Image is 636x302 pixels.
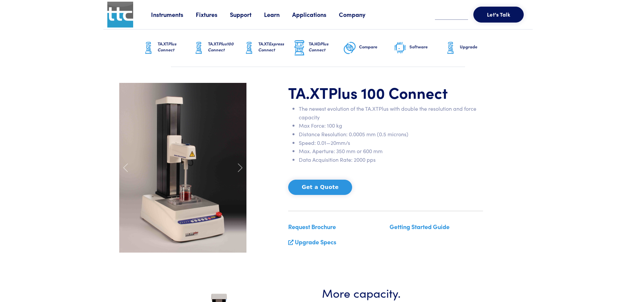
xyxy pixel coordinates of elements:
[119,83,246,253] img: ta-xt-plus-100-gel-red.jpg
[299,104,483,121] li: The newest evolution of the TA.XTPlus with double the resolution and force capacity
[107,2,133,28] img: ttc_logo_1x1_v1.0.png
[192,40,205,56] img: ta-xt-graphic.png
[258,41,293,53] h6: TA.XT
[288,83,483,102] h1: TA.XT
[299,147,483,155] li: Max. Aperture: 350 mm or 600 mm
[444,40,457,56] img: ta-xt-graphic.png
[339,10,378,19] a: Company
[444,30,494,67] a: Upgrade
[295,238,336,246] a: Upgrade Specs
[142,40,155,56] img: ta-xt-graphic.png
[158,40,177,53] span: Plus Connect
[142,30,192,67] a: TA.XTPlus Connect
[409,44,444,50] h6: Software
[288,222,336,231] a: Request Brochure
[299,121,483,130] li: Max Force: 100 kg
[359,44,394,50] h6: Compare
[208,41,242,53] h6: TA.XT
[299,130,483,139] li: Distance Resolution: 0.0005 mm (0.5 microns)
[299,139,483,147] li: Speed: 0.01—20mm/s
[264,10,292,19] a: Learn
[151,10,196,19] a: Instruments
[242,40,256,56] img: ta-xt-graphic.png
[292,10,339,19] a: Applications
[473,7,524,23] button: Let's Talk
[309,41,343,53] h6: TA.HD
[343,30,394,67] a: Compare
[242,30,293,67] a: TA.XTExpress Connect
[343,40,356,56] img: compare-graphic.png
[158,41,192,53] h6: TA.XT
[288,180,352,195] button: Get a Quote
[328,82,448,103] span: Plus 100 Connect
[309,40,329,53] span: Plus Connect
[460,44,494,50] h6: Upgrade
[293,30,343,67] a: TA.HDPlus Connect
[196,10,230,19] a: Fixtures
[299,155,483,164] li: Data Acquisition Rate: 2000 pps
[390,222,450,231] a: Getting Started Guide
[192,30,242,67] a: TA.XTPlus100 Connect
[293,39,306,57] img: ta-hd-graphic.png
[230,10,264,19] a: Support
[394,30,444,67] a: Software
[208,40,234,53] span: Plus100 Connect
[258,40,284,53] span: Express Connect
[394,41,407,55] img: software-graphic.png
